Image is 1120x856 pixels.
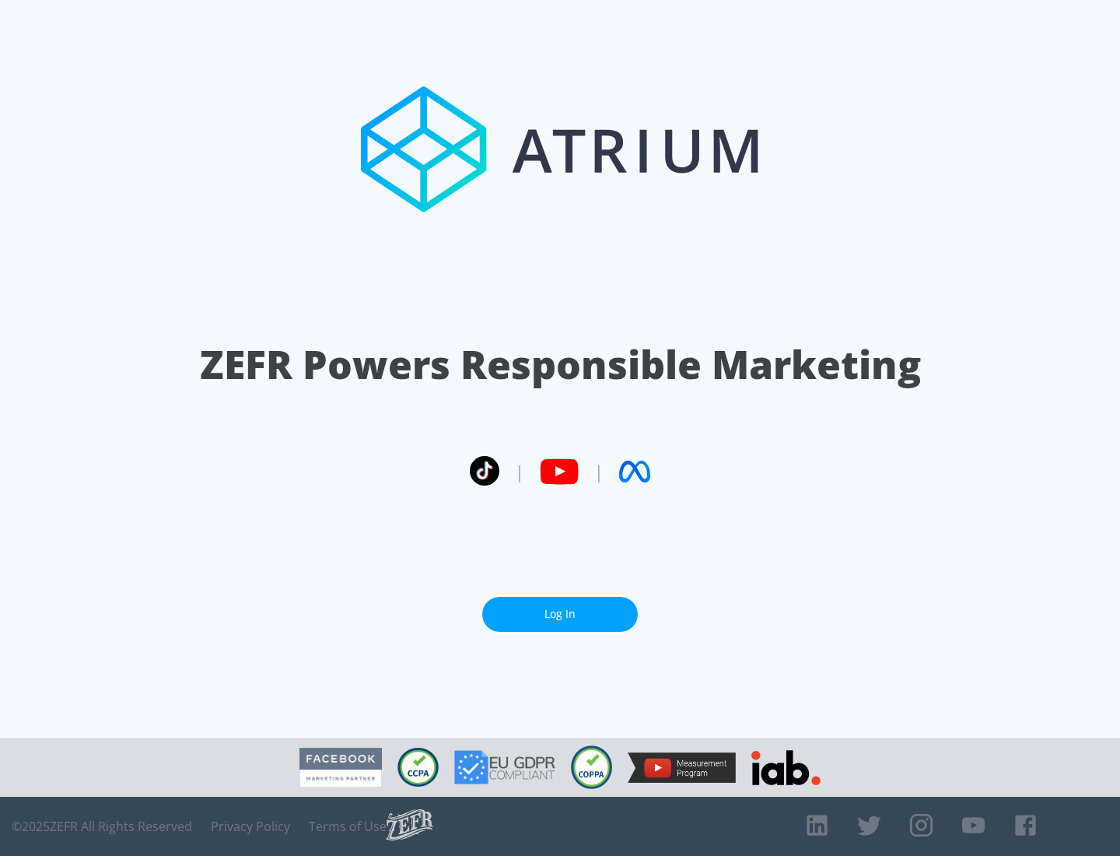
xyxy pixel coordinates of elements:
span: © 2025 ZEFR All Rights Reserved [12,819,192,834]
span: | [515,460,524,483]
h1: ZEFR Powers Responsible Marketing [200,338,921,391]
img: Facebook Marketing Partner [299,748,382,788]
span: | [594,460,604,483]
a: Log In [482,597,638,632]
img: COPPA Compliant [571,745,612,789]
img: YouTube Measurement Program [628,753,736,783]
a: Privacy Policy [211,819,290,834]
img: CCPA Compliant [397,748,439,787]
img: GDPR Compliant [454,750,555,784]
img: IAB [751,750,821,785]
a: Terms of Use [309,819,387,834]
